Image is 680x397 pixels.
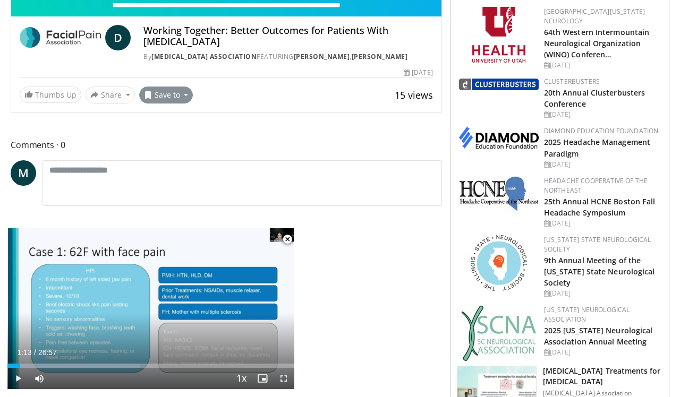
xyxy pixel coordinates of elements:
img: f6362829-b0a3-407d-a044-59546adfd345.png.150x105_q85_autocrop_double_scale_upscale_version-0.2.png [472,7,525,63]
a: [MEDICAL_DATA] Association [151,52,257,61]
button: Save to [139,87,193,103]
button: Enable picture-in-picture mode [252,368,273,389]
a: 20th Annual Clusterbusters Conference [544,88,645,109]
img: b123db18-9392-45ae-ad1d-42c3758a27aa.jpg.150x105_q85_autocrop_double_scale_upscale_version-0.2.jpg [461,305,537,361]
a: D [105,25,131,50]
a: 2025 [US_STATE] Neurological Association Annual Meeting [544,325,653,347]
div: [DATE] [544,289,660,298]
div: [DATE] [544,61,660,70]
span: / [34,348,36,357]
video-js: Video Player [7,228,294,390]
div: [DATE] [544,219,660,228]
div: Progress Bar [7,364,294,368]
div: By FEATURING , [143,52,432,62]
img: 71a8b48c-8850-4916-bbdd-e2f3ccf11ef9.png.150x105_q85_autocrop_double_scale_upscale_version-0.2.png [471,235,527,291]
a: Diamond Education Foundation [544,126,659,135]
a: Clusterbusters [544,77,600,86]
div: [DATE] [404,68,432,77]
img: Facial Pain Association [20,25,101,50]
div: [DATE] [544,348,660,357]
h3: [MEDICAL_DATA] Treatments for [MEDICAL_DATA] [543,366,662,387]
a: Thumbs Up [20,87,81,103]
div: [DATE] [544,160,660,169]
button: Play [7,368,29,389]
span: 1:13 [17,348,31,357]
img: d3be30b6-fe2b-4f13-a5b4-eba975d75fdd.png.150x105_q85_autocrop_double_scale_upscale_version-0.2.png [459,79,539,90]
button: Close [277,228,298,251]
a: [PERSON_NAME] [352,52,408,61]
a: 64th Western Intermountain Neurological Organization (WINO) Conferen… [544,27,650,59]
div: [DATE] [544,110,660,119]
h4: Working Together: Better Outcomes for Patients With [MEDICAL_DATA] [143,25,432,48]
img: d0406666-9e5f-4b94-941b-f1257ac5ccaf.png.150x105_q85_autocrop_double_scale_upscale_version-0.2.png [459,126,539,149]
span: 15 views [395,89,433,101]
img: 6c52f715-17a6-4da1-9b6c-8aaf0ffc109f.jpg.150x105_q85_autocrop_double_scale_upscale_version-0.2.jpg [459,176,539,211]
a: M [11,160,36,186]
a: [US_STATE] State Neurological Society [544,235,651,254]
button: Mute [29,368,50,389]
a: [US_STATE] Neurological Association [544,305,630,324]
a: [PERSON_NAME] [294,52,350,61]
a: 2025 Headache Management Paradigm [544,137,650,158]
a: Headache Cooperative of the Northeast [544,176,648,195]
span: Comments 0 [11,138,442,152]
a: 9th Annual Meeting of the [US_STATE] State Neurological Society [544,255,655,288]
button: Share [86,87,135,103]
a: 25th Annual HCNE Boston Fall Headache Symposium [544,196,656,218]
span: 26:57 [38,348,57,357]
a: [GEOGRAPHIC_DATA][US_STATE] Neurology [544,7,645,25]
button: Fullscreen [273,368,294,389]
button: Playback Rate [231,368,252,389]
